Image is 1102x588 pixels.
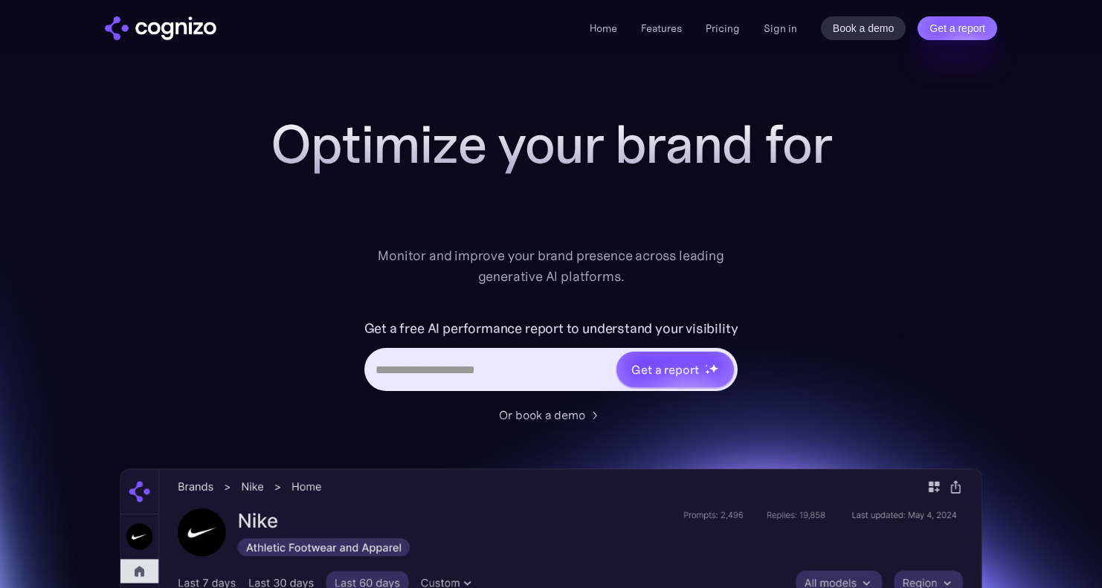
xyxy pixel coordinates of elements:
[368,245,734,287] div: Monitor and improve your brand presence across leading generative AI platforms.
[105,16,216,40] a: home
[499,406,603,424] a: Or book a demo
[764,19,797,37] a: Sign in
[364,317,738,340] label: Get a free AI performance report to understand your visibility
[918,16,997,40] a: Get a report
[709,364,718,373] img: star
[105,16,216,40] img: cognizo logo
[641,22,682,35] a: Features
[706,22,740,35] a: Pricing
[499,406,585,424] div: Or book a demo
[631,361,698,378] div: Get a report
[705,364,707,366] img: star
[615,350,735,389] a: Get a reportstarstarstar
[364,317,738,398] form: Hero URL Input Form
[254,114,848,174] h1: Optimize your brand for
[821,16,906,40] a: Book a demo
[590,22,617,35] a: Home
[705,369,710,375] img: star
